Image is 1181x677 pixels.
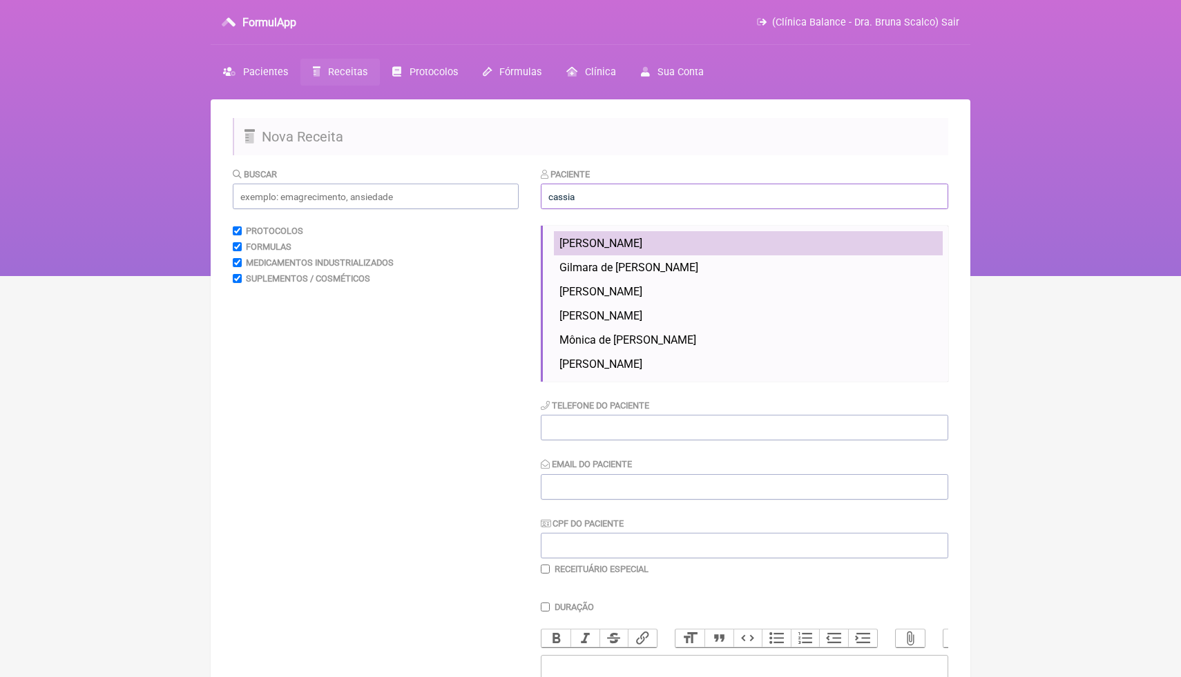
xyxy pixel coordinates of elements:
[555,602,594,612] label: Duração
[819,629,848,647] button: Decrease Level
[246,242,291,252] label: Formulas
[628,59,716,86] a: Sua Conta
[233,184,519,209] input: exemplo: emagrecimento, ansiedade
[559,285,642,298] span: [PERSON_NAME]
[599,629,628,647] button: Strikethrough
[300,59,380,86] a: Receitas
[559,261,698,274] span: Gilmara de [PERSON_NAME]
[559,333,696,346] span: Mônica de [PERSON_NAME]
[559,357,642,371] span: [PERSON_NAME]
[628,629,657,647] button: Link
[554,59,628,86] a: Clínica
[328,66,367,78] span: Receitas
[211,59,300,86] a: Pacientes
[733,629,762,647] button: Code
[233,118,948,155] h2: Nova Receita
[410,66,458,78] span: Protocolos
[559,237,642,250] span: [PERSON_NAME]
[470,59,554,86] a: Fórmulas
[559,309,642,322] span: [PERSON_NAME]
[848,629,877,647] button: Increase Level
[762,629,791,647] button: Bullets
[757,17,959,28] a: (Clínica Balance - Dra. Bruna Scalco) Sair
[657,66,704,78] span: Sua Conta
[896,629,925,647] button: Attach Files
[704,629,733,647] button: Quote
[246,257,394,268] label: Medicamentos Industrializados
[675,629,704,647] button: Heading
[246,273,370,284] label: Suplementos / Cosméticos
[246,226,303,236] label: Protocolos
[233,169,277,179] label: Buscar
[541,400,649,411] label: Telefone do Paciente
[541,518,624,529] label: CPF do Paciente
[570,629,599,647] button: Italic
[541,629,570,647] button: Bold
[499,66,541,78] span: Fórmulas
[772,17,959,28] span: (Clínica Balance - Dra. Bruna Scalco) Sair
[541,459,632,469] label: Email do Paciente
[943,629,972,647] button: Undo
[585,66,616,78] span: Clínica
[242,16,296,29] h3: FormulApp
[380,59,470,86] a: Protocolos
[541,169,590,179] label: Paciente
[791,629,820,647] button: Numbers
[243,66,288,78] span: Pacientes
[555,564,649,574] label: Receituário Especial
